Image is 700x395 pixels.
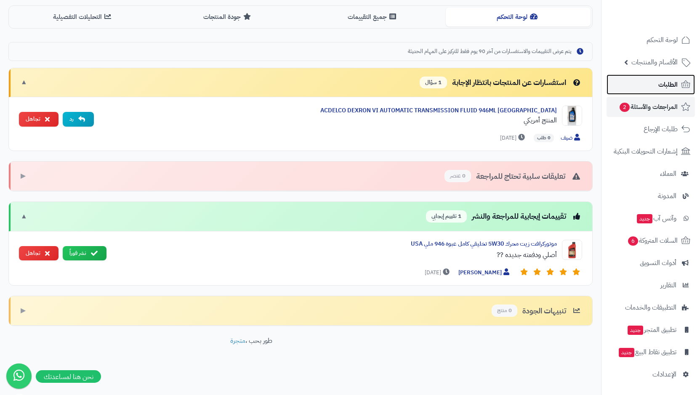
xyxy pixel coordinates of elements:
div: تقييمات إيجابية للمراجعة والنشر [426,210,582,223]
span: المراجعات والأسئلة [619,101,678,113]
span: 0 عنصر [444,170,471,182]
a: تطبيق نقاط البيعجديد [607,342,695,362]
span: 2 [620,103,630,112]
button: تجاهل [19,246,59,261]
span: وآتس آب [636,212,676,224]
span: ▼ [21,212,27,221]
span: ضيف [561,134,582,143]
span: الطلبات [658,79,678,90]
span: جديد [628,326,643,335]
span: التقارير [660,279,676,291]
a: التطبيقات والخدمات [607,297,695,318]
a: وآتس آبجديد [607,208,695,228]
span: ▼ [21,77,27,87]
span: 0 طلب [534,134,554,142]
div: تعليقات سلبية تحتاج للمراجعة [444,170,582,182]
span: جديد [637,214,652,223]
button: جميع التقييمات [301,8,446,27]
a: ACDELCO DEXRON VI AUTOMATIC TRANSMISSION FLUID 946ML [GEOGRAPHIC_DATA] [320,106,557,115]
a: الطلبات [607,74,695,95]
span: أدوات التسويق [640,257,676,269]
span: السلات المتروكة [627,235,678,247]
span: تطبيق المتجر [627,324,676,336]
span: طلبات الإرجاع [644,123,678,135]
span: تطبيق نقاط البيع [618,346,676,358]
button: رد [63,112,94,127]
div: أصلي ودفعته جديده ?? [113,250,557,260]
a: أدوات التسويق [607,253,695,273]
button: جودة المنتجات [156,8,301,27]
img: logo-2.png [643,24,692,41]
a: طلبات الإرجاع [607,119,695,139]
span: 1 تقييم إيجابي [426,210,467,223]
a: متجرة [230,336,245,346]
a: إشعارات التحويلات البنكية [607,141,695,162]
span: الأقسام والمنتجات [631,56,678,68]
span: لوحة التحكم [647,34,678,46]
div: موتوركرافت زيت محرك 5W30 تخليقي كامل عبوة 946 ملي USA [113,240,557,248]
span: جديد [619,348,634,357]
span: [DATE] [425,268,452,277]
a: السلات المتروكة6 [607,231,695,251]
span: 6 [628,236,638,246]
span: 1 سؤال [420,77,447,89]
span: العملاء [660,168,676,180]
span: 0 منتج [492,305,517,317]
button: تجاهل [19,112,59,127]
span: ▶ [21,306,26,315]
div: استفسارات عن المنتجات بانتظار الإجابة [420,77,582,89]
a: العملاء [607,164,695,184]
a: لوحة التحكم [607,30,695,50]
a: تطبيق المتجرجديد [607,320,695,340]
a: الإعدادات [607,364,695,384]
a: المراجعات والأسئلة2 [607,97,695,117]
span: [DATE] [500,134,527,142]
div: المنتج أمريكي [101,115,557,125]
span: يتم عرض التقييمات والاستفسارات من آخر 90 يوم فقط للتركيز على المهام الحديثة [408,48,571,56]
img: Product [562,240,582,260]
a: التقارير [607,275,695,295]
span: المدونة [658,190,676,202]
span: ▶ [21,171,26,181]
button: لوحة التحكم [446,8,591,27]
span: إشعارات التحويلات البنكية [614,146,678,157]
span: الإعدادات [652,368,676,380]
span: [PERSON_NAME] [458,268,511,277]
span: التطبيقات والخدمات [625,302,676,313]
a: المدونة [607,186,695,206]
button: نشر فوراً [63,246,106,261]
button: التحليلات التفصيلية [11,8,156,27]
div: تنبيهات الجودة [492,305,582,317]
img: Product [562,106,582,126]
